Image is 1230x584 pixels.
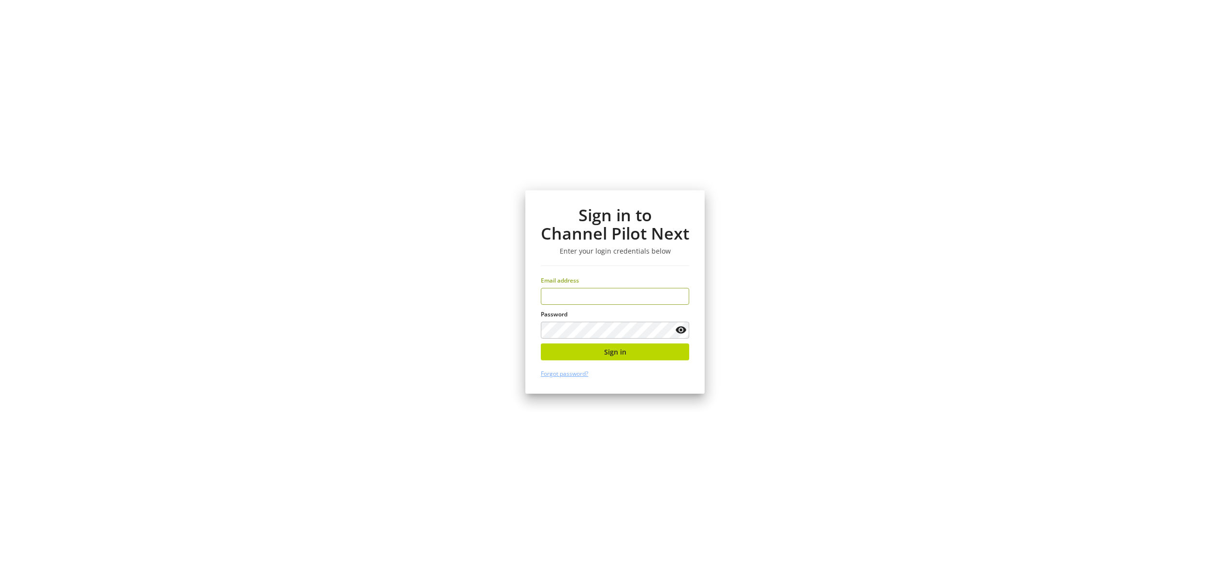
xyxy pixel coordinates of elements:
[541,206,689,243] h1: Sign in to Channel Pilot Next
[604,347,626,357] span: Sign in
[541,247,689,256] h3: Enter your login credentials below
[541,276,579,285] span: Email address
[541,370,588,378] a: Forgot password?
[541,343,689,360] button: Sign in
[541,310,567,318] span: Password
